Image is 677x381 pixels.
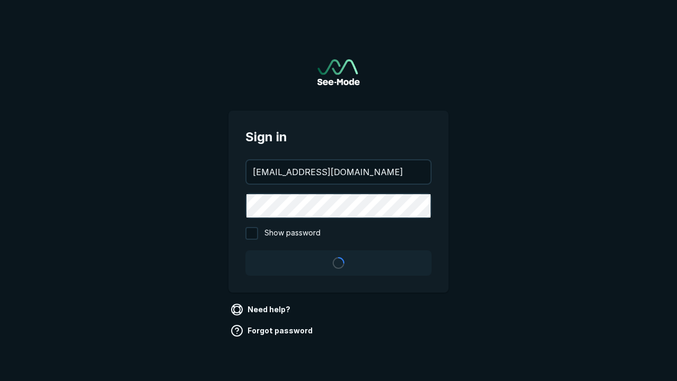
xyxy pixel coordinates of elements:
span: Sign in [245,128,432,147]
span: Show password [264,227,321,240]
img: See-Mode Logo [317,59,360,85]
a: Forgot password [228,322,317,339]
a: Go to sign in [317,59,360,85]
a: Need help? [228,301,295,318]
input: your@email.com [246,160,431,184]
